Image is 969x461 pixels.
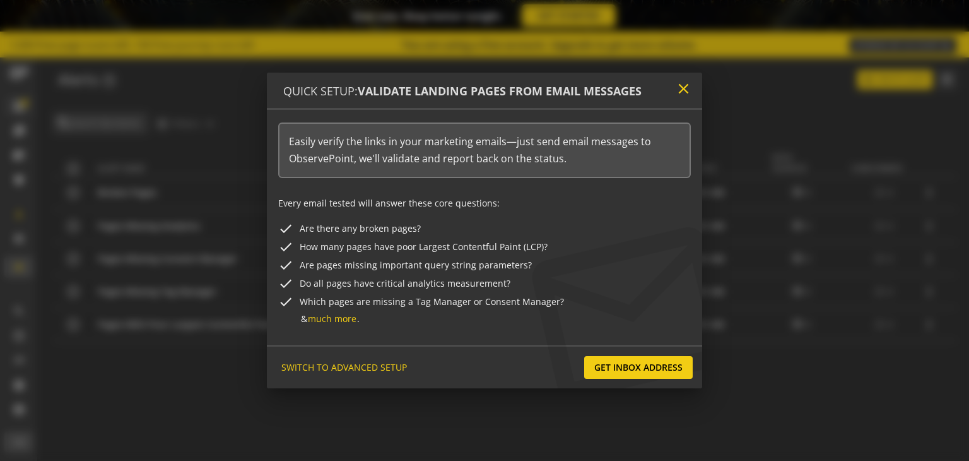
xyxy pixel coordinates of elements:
mat-icon: check [278,239,293,254]
div: Easily verify the links in your marketing emails—just send email messages to ObservePoint, we'll ... [278,123,691,178]
div: Do all pages have critical analytics measurement? [278,276,691,291]
h4: Quick Setup: [283,85,642,98]
div: Which pages are missing a Tag Manager or Consent Manager? [278,294,691,309]
mat-icon: close [675,80,692,97]
button: Get Inbox Address [584,356,693,379]
div: Are pages missing important query string parameters? [278,258,691,273]
div: How many pages have poor Largest Contentful Paint (LCP)? [278,239,691,254]
button: SWITCH TO ADVANCED SETUP [276,356,412,379]
mat-icon: check [278,276,293,291]
mat-icon: check [278,221,293,236]
mat-icon: check [278,294,293,309]
span: Get Inbox Address [594,356,683,379]
div: & . [301,313,691,325]
a: much more [308,313,356,325]
span: SWITCH TO ADVANCED SETUP [281,356,407,379]
mat-icon: check [278,258,293,273]
span: Validate Landing Pages From Email Messages [358,83,642,99]
div: Are there any broken pages? [278,221,691,236]
p: Every email tested will answer these core questions: [278,197,691,210]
